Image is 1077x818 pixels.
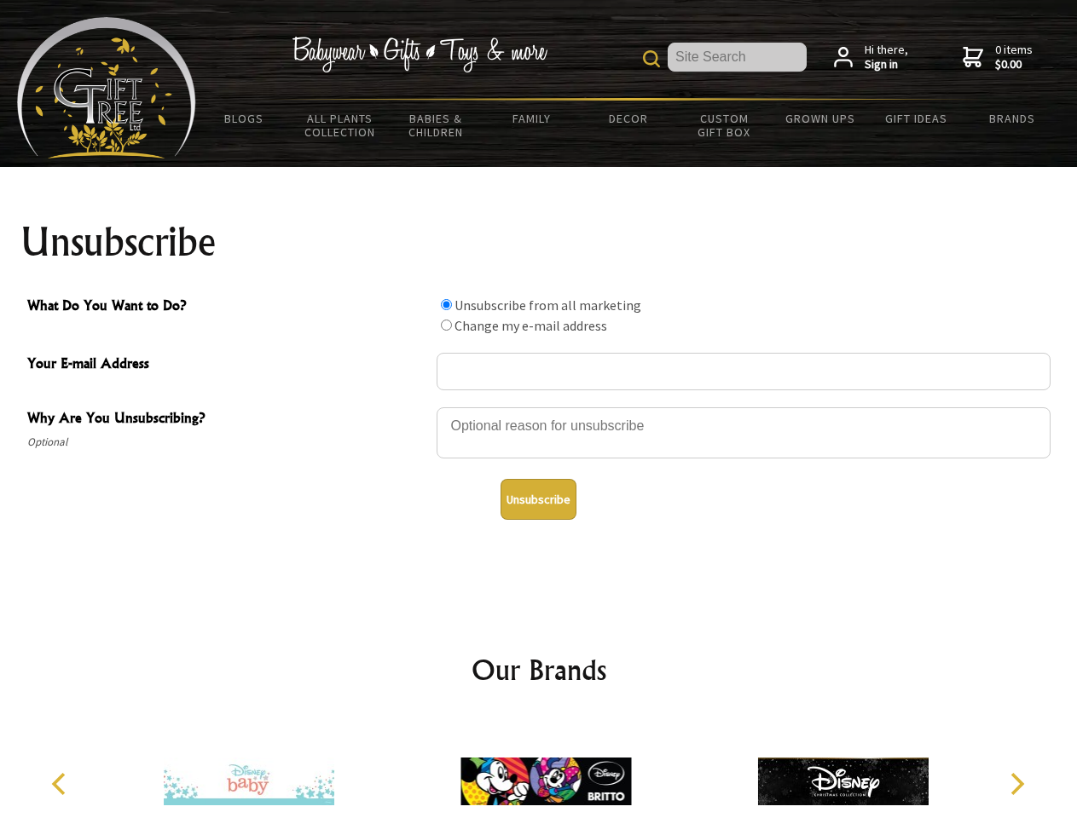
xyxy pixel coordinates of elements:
[17,17,196,158] img: Babyware - Gifts - Toys and more...
[772,101,868,136] a: Grown Ups
[868,101,964,136] a: Gift Ideas
[292,101,389,150] a: All Plants Collection
[963,43,1033,72] a: 0 items$0.00
[834,43,908,72] a: Hi there,Sign in
[865,57,908,72] strong: Sign in
[668,43,807,72] input: Site Search
[27,407,428,432] span: Why Are You Unsubscribing?
[501,479,576,520] button: Unsubscribe
[455,297,641,314] label: Unsubscribe from all marketing
[388,101,484,150] a: Babies & Children
[27,353,428,377] span: Your E-mail Address
[998,765,1035,803] button: Next
[676,101,773,150] a: Custom Gift Box
[292,37,547,72] img: Babywear - Gifts - Toys & more
[441,320,452,331] input: What Do You Want to Do?
[437,353,1051,390] input: Your E-mail Address
[43,765,80,803] button: Previous
[441,299,452,310] input: What Do You Want to Do?
[455,317,607,334] label: Change my e-mail address
[995,57,1033,72] strong: $0.00
[20,222,1057,262] h1: Unsubscribe
[484,101,581,136] a: Family
[580,101,676,136] a: Decor
[995,42,1033,72] span: 0 items
[27,432,428,452] span: Optional
[437,407,1051,458] textarea: Why Are You Unsubscribing?
[643,50,660,67] img: product search
[34,649,1044,690] h2: Our Brands
[27,295,428,320] span: What Do You Want to Do?
[196,101,292,136] a: BLOGS
[865,43,908,72] span: Hi there,
[964,101,1061,136] a: Brands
